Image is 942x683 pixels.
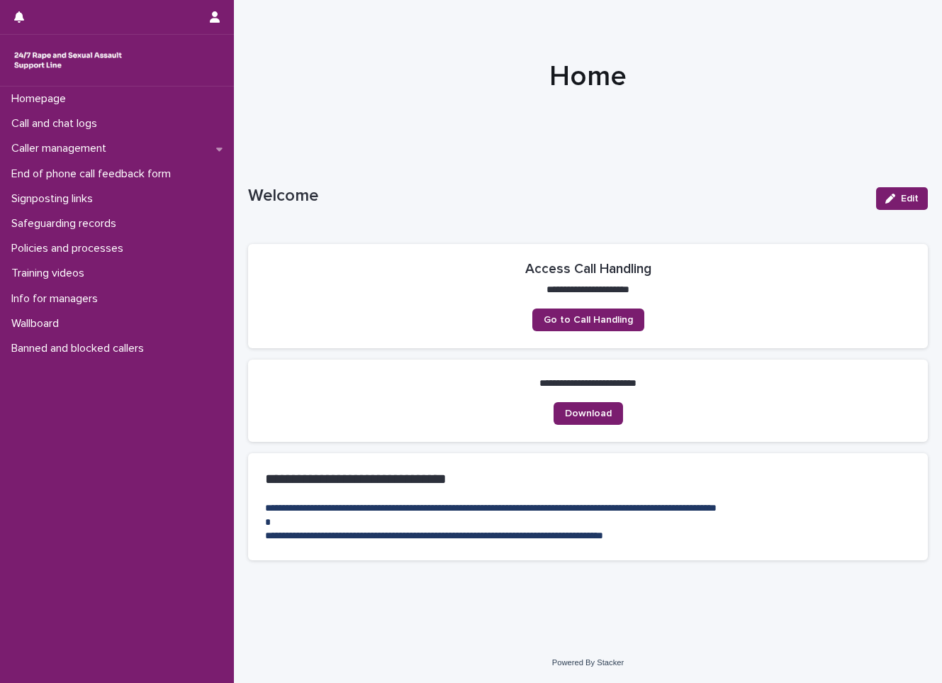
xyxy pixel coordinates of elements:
h1: Home [248,60,928,94]
p: Caller management [6,142,118,155]
span: Download [565,409,612,418]
p: End of phone call feedback form [6,167,182,181]
img: rhQMoQhaT3yELyF149Cw [11,46,125,74]
a: Download [554,402,623,425]
a: Go to Call Handling [532,309,644,331]
button: Edit [876,187,928,210]
a: Powered By Stacker [552,658,624,667]
p: Call and chat logs [6,117,108,131]
p: Welcome [248,186,865,206]
p: Info for managers [6,292,109,306]
p: Homepage [6,92,77,106]
p: Wallboard [6,317,70,331]
h2: Access Call Handling [525,261,651,277]
p: Banned and blocked callers [6,342,155,355]
span: Edit [901,194,919,204]
p: Safeguarding records [6,217,128,231]
p: Policies and processes [6,242,135,255]
span: Go to Call Handling [544,315,633,325]
p: Signposting links [6,192,104,206]
p: Training videos [6,267,96,280]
